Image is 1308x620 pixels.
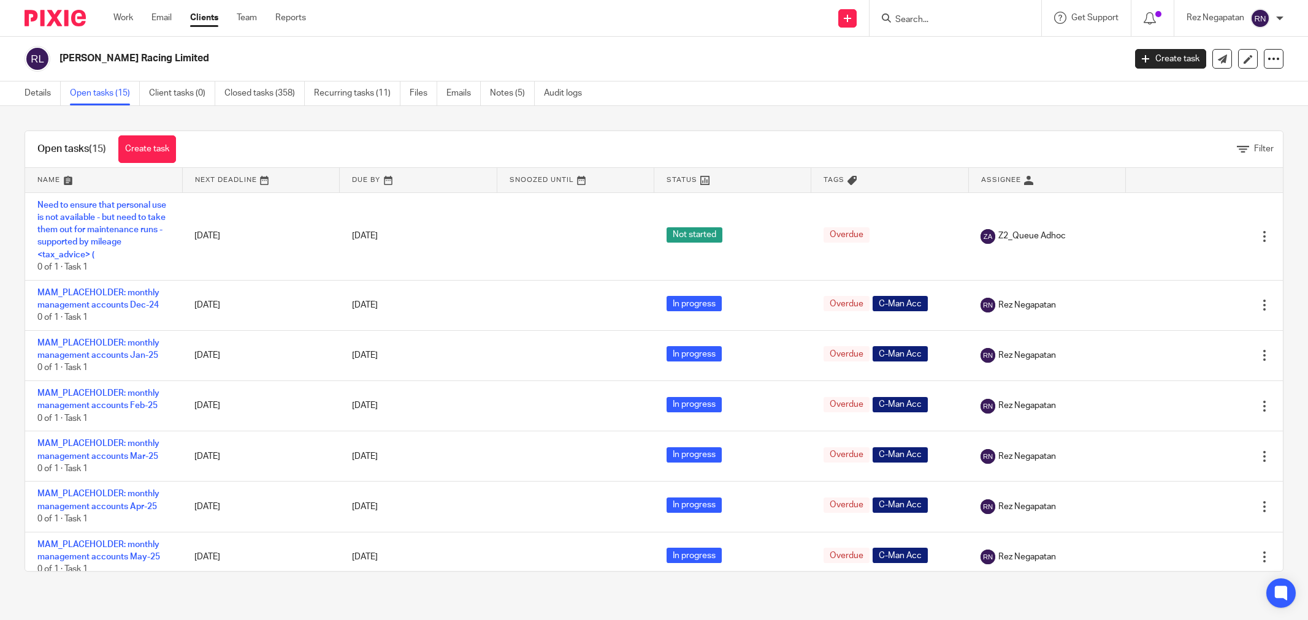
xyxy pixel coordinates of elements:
a: Reports [275,12,306,24]
span: In progress [667,447,722,463]
span: Not started [667,227,722,243]
span: Snoozed Until [510,176,574,183]
a: Team [237,12,257,24]
span: 0 of 1 · Task 1 [37,263,88,271]
a: Create task [1135,49,1206,69]
span: Overdue [824,227,870,243]
a: Notes (5) [490,81,535,105]
h1: Open tasks [37,143,106,156]
span: Tags [824,176,844,183]
a: Audit logs [544,81,591,105]
span: [DATE] [352,502,378,511]
td: [DATE] [182,330,339,380]
span: Filter [1254,145,1274,153]
td: [DATE] [182,280,339,330]
span: In progress [667,497,722,513]
span: Rez Negapatan [998,551,1056,563]
a: Work [113,12,133,24]
span: Rez Negapatan [998,450,1056,463]
span: C-Man Acc [873,296,928,311]
span: Overdue [824,497,870,513]
img: svg%3E [981,399,995,414]
span: [DATE] [352,402,378,410]
a: MAM_PLACEHOLDER: monthly management accounts Mar-25 [37,439,159,460]
span: Rez Negapatan [998,501,1056,513]
td: [DATE] [182,381,339,431]
span: [DATE] [352,351,378,360]
span: C-Man Acc [873,397,928,412]
span: [DATE] [352,553,378,561]
span: Rez Negapatan [998,349,1056,361]
a: Need to ensure that personal use is not available - but need to take them out for maintenance run... [37,201,166,259]
span: Overdue [824,296,870,311]
a: Clients [190,12,218,24]
span: C-Man Acc [873,548,928,563]
span: In progress [667,397,722,412]
img: svg%3E [981,449,995,464]
a: Emails [446,81,481,105]
span: In progress [667,346,722,361]
td: [DATE] [182,431,339,482]
a: Email [151,12,172,24]
span: [DATE] [352,452,378,461]
a: MAM_PLACEHOLDER: monthly management accounts Dec-24 [37,289,159,309]
span: Overdue [824,346,870,361]
span: [DATE] [352,232,378,241]
span: 0 of 1 · Task 1 [37,414,88,423]
a: Recurring tasks (11) [314,81,400,105]
span: Overdue [824,548,870,563]
img: svg%3E [981,229,995,244]
span: 0 of 1 · Task 1 [37,314,88,322]
span: Rez Negapatan [998,299,1056,311]
p: Rez Negapatan [1187,12,1244,24]
span: Z2_Queue Adhoc [998,230,1066,242]
span: C-Man Acc [873,497,928,513]
span: Status [667,176,697,183]
span: 0 of 1 · Task 1 [37,515,88,523]
img: svg%3E [25,46,50,72]
span: In progress [667,548,722,563]
td: [DATE] [182,532,339,582]
span: Get Support [1071,13,1119,22]
span: (15) [89,144,106,154]
img: svg%3E [981,550,995,564]
span: C-Man Acc [873,447,928,463]
td: [DATE] [182,482,339,532]
span: C-Man Acc [873,346,928,361]
a: Details [25,81,61,105]
td: [DATE] [182,192,339,280]
span: In progress [667,296,722,311]
span: [DATE] [352,301,378,309]
a: MAM_PLACEHOLDER: monthly management accounts Apr-25 [37,490,159,510]
a: Files [410,81,437,105]
h2: [PERSON_NAME] Racing Limited [59,52,905,65]
img: svg%3E [981,499,995,514]
img: svg%3E [1250,9,1270,28]
span: 0 of 1 · Task 1 [37,464,88,473]
span: Overdue [824,447,870,463]
span: Overdue [824,397,870,412]
a: Client tasks (0) [149,81,215,105]
span: Rez Negapatan [998,399,1056,412]
a: MAM_PLACEHOLDER: monthly management accounts Jan-25 [37,339,159,360]
span: 0 of 1 · Task 1 [37,565,88,574]
img: svg%3E [981,298,995,312]
span: 0 of 1 · Task 1 [37,364,88,372]
img: Pixie [25,10,86,26]
img: svg%3E [981,348,995,363]
a: MAM_PLACEHOLDER: monthly management accounts Feb-25 [37,389,159,410]
a: Closed tasks (358) [224,81,305,105]
a: Create task [118,135,176,163]
a: MAM_PLACEHOLDER: monthly management accounts May-25 [37,540,160,561]
a: Open tasks (15) [70,81,140,105]
input: Search [894,15,1004,26]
